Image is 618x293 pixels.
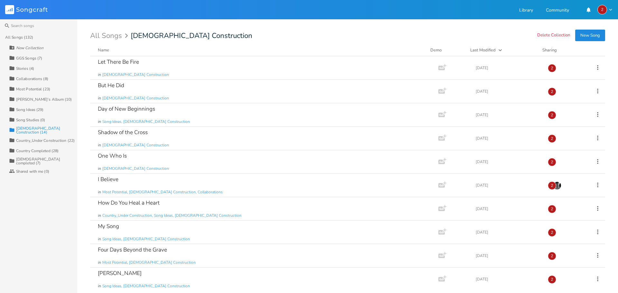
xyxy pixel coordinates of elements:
div: Country_Under Construction (22) [16,139,75,142]
div: How Do You Heal a Heart [98,200,160,206]
div: [DATE] [476,113,540,117]
div: 2WaterMatt [548,64,556,72]
button: Delete Collection [537,33,570,38]
div: [DATE] [476,66,540,70]
div: All Songs (132) [5,35,33,39]
span: in [98,166,101,171]
button: Name [98,47,423,53]
div: I Believe [98,177,118,182]
span: in [98,213,101,218]
div: Country Completed (28) [16,149,59,153]
div: Stories (4) [16,67,34,70]
div: [PERSON_NAME] [98,270,142,276]
span: in [98,236,101,242]
span: in [98,142,101,148]
span: Song Ideas, [DEMOGRAPHIC_DATA] Construction [102,283,190,289]
div: Let There Be Fire [98,59,139,65]
div: Sharing [542,47,581,53]
div: Song Ideas (29) [16,108,44,112]
a: Library [519,8,533,14]
div: 2WaterMatt [597,5,607,14]
div: Name [98,47,109,53]
span: [DEMOGRAPHIC_DATA] Construction [102,166,169,171]
div: [DATE] [476,254,540,258]
div: 2WaterMatt [548,158,556,166]
span: in [98,119,101,124]
span: in [98,96,101,101]
div: New Collection [16,46,43,50]
div: [PERSON_NAME]’s Album (10) [16,97,72,101]
div: [DATE] [476,277,540,281]
span: in [98,72,101,78]
button: New Song [575,30,605,41]
div: 2WaterMatt [548,134,556,143]
span: [DEMOGRAPHIC_DATA] Construction [102,142,169,148]
div: Shared with me (0) [16,169,49,173]
span: Song Ideas, [DEMOGRAPHIC_DATA] Construction [102,119,190,124]
span: [DEMOGRAPHIC_DATA] Construction [102,96,169,101]
div: 2WaterMatt [548,228,556,237]
div: Four Days Beyond the Grave [98,247,167,252]
div: [DATE] [476,160,540,164]
span: Most Potential, [DEMOGRAPHIC_DATA] Construction, Collaborations [102,189,223,195]
div: [DATE] [476,230,540,234]
div: Last Modified [470,47,496,53]
span: [DEMOGRAPHIC_DATA] Construction [102,72,169,78]
span: Country_Under Construction, Song Ideas, [DEMOGRAPHIC_DATA] Construction [102,213,241,218]
span: Song Ideas, [DEMOGRAPHIC_DATA] Construction [102,236,190,242]
div: Day of New Beginnings [98,106,155,112]
div: My Song [98,224,119,229]
div: 2WaterMatt [548,205,556,213]
div: All Songs [90,33,130,39]
span: in [98,260,101,265]
div: 2WaterMatt [548,275,556,284]
div: 2WaterMatt [548,111,556,119]
div: [DATE] [476,136,540,140]
div: 2WaterMatt [548,87,556,96]
div: 2WaterMatt [548,252,556,260]
div: One Who Is [98,153,127,159]
span: Most Potential, [DEMOGRAPHIC_DATA] Construction [102,260,196,265]
div: 2WaterMatt [548,181,556,190]
button: Last Modified [470,47,535,53]
div: [DATE] [476,89,540,93]
span: in [98,283,101,289]
div: But He Did [98,83,124,88]
div: [DATE] [476,183,540,187]
div: [DEMOGRAPHIC_DATA] Construction (14) [16,126,77,134]
span: in [98,189,101,195]
button: 2 [597,5,613,14]
div: Most Potential (23) [16,87,50,91]
div: GGS Songs (7) [16,56,42,60]
img: Conrad Fisher [553,181,561,190]
div: Song Studies (0) [16,118,45,122]
a: Community [546,8,569,14]
div: [DATE] [476,207,540,211]
div: Shadow of the Cross [98,130,148,135]
span: [DEMOGRAPHIC_DATA] Construction [131,32,252,39]
div: [DEMOGRAPHIC_DATA] completed (7) [16,157,77,165]
div: Demo [430,47,463,53]
div: Collaborations (8) [16,77,48,81]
